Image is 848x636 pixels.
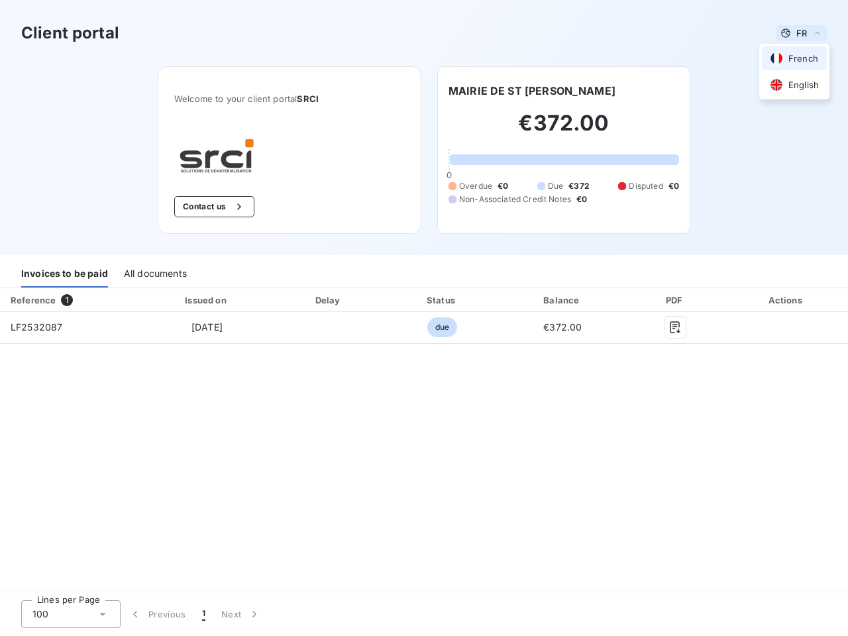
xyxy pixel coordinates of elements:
span: €372.00 [543,321,582,333]
button: Contact us [174,196,254,217]
span: Welcome to your client portal [174,93,405,104]
div: Balance [503,293,623,307]
span: SRCI [297,93,319,104]
span: Overdue [459,180,492,192]
span: French [788,52,818,65]
span: English [788,79,819,91]
span: due [427,317,457,337]
span: 1 [61,294,73,306]
span: FR [796,28,807,38]
img: Company logo [174,136,259,175]
div: All documents [124,260,187,288]
span: €0 [498,180,508,192]
span: Non-Associated Credit Notes [459,193,571,205]
h2: €372.00 [449,110,679,150]
div: Invoices to be paid [21,260,108,288]
span: [DATE] [191,321,223,333]
span: €372 [568,180,590,192]
button: 1 [194,600,213,628]
h6: MAIRIE DE ST [PERSON_NAME] [449,83,615,99]
span: €0 [576,193,587,205]
span: €0 [668,180,679,192]
span: Disputed [629,180,662,192]
button: Next [213,600,269,628]
button: Previous [121,600,194,628]
span: 100 [32,608,48,621]
div: Delay [276,293,382,307]
div: Issued on [143,293,271,307]
div: Status [387,293,497,307]
span: 1 [202,608,205,621]
span: Due [548,180,563,192]
span: LF2532087 [11,321,62,333]
div: PDF [628,293,722,307]
div: Reference [11,295,56,305]
h3: Client portal [21,21,119,45]
div: Actions [727,293,845,307]
span: 0 [447,170,452,180]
